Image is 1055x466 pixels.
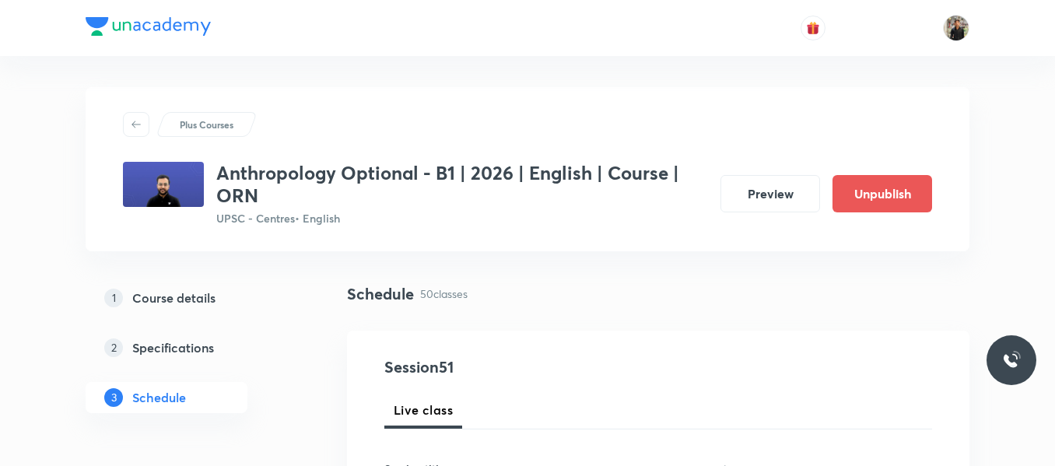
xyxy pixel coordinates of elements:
img: ttu [1002,351,1021,370]
img: Company Logo [86,17,211,36]
h3: Anthropology Optional - B1 | 2026 | English | Course | ORN [216,162,708,207]
a: 1Course details [86,282,297,314]
button: Unpublish [832,175,932,212]
p: 1 [104,289,123,307]
h5: Course details [132,289,216,307]
a: 2Specifications [86,332,297,363]
p: 50 classes [420,286,468,302]
button: Preview [720,175,820,212]
img: 3fc044005997469aba647dd5ec3ced0c.jpg [123,162,204,207]
p: 2 [104,338,123,357]
a: Company Logo [86,17,211,40]
h4: Session 51 [384,356,668,379]
h4: Schedule [347,282,414,306]
h5: Specifications [132,338,214,357]
p: 3 [104,388,123,407]
span: Live class [394,401,453,419]
p: Plus Courses [180,117,233,131]
button: avatar [801,16,825,40]
p: UPSC - Centres • English [216,210,708,226]
img: avatar [806,21,820,35]
h5: Schedule [132,388,186,407]
img: Yudhishthir [943,15,969,41]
